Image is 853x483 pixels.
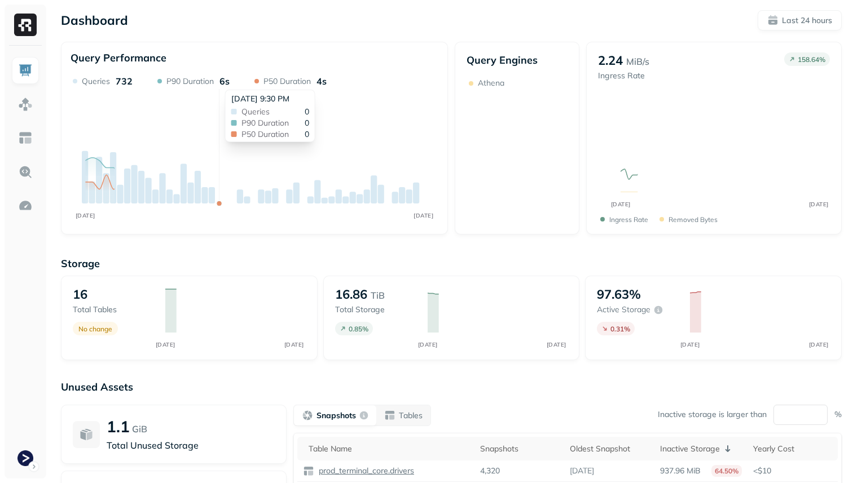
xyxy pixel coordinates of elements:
[660,466,701,476] p: 937.96 MiB
[18,63,33,78] img: Dashboard
[132,422,147,436] p: GiB
[241,130,309,138] div: 0
[658,409,767,420] p: Inactive storage is larger than
[241,108,309,116] div: 0
[61,257,842,270] p: Storage
[18,131,33,145] img: Asset Explorer
[241,108,270,116] span: Queries
[610,201,630,208] tspan: [DATE]
[597,286,641,302] p: 97.63%
[241,130,289,138] span: P50 Duration
[316,410,356,421] p: Snapshots
[626,55,649,68] p: MiB/s
[711,465,742,477] p: 64.50%
[284,341,304,348] tspan: [DATE]
[71,51,166,64] p: Query Performance
[371,289,385,302] p: TiB
[547,341,566,348] tspan: [DATE]
[263,76,311,87] p: P50 Duration
[610,325,630,333] p: 0.31 %
[758,10,842,30] button: Last 24 hours
[116,76,133,87] p: 732
[61,380,842,393] p: Unused Assets
[399,410,423,421] p: Tables
[478,78,504,88] p: Athena
[570,444,648,454] div: Oldest Snapshot
[335,304,416,315] p: Total storage
[107,416,130,436] p: 1.1
[314,466,414,476] a: prod_terminal_core.drivers
[316,466,414,476] p: prod_terminal_core.drivers
[73,304,154,315] p: Total tables
[17,450,33,466] img: Terminal
[598,52,623,68] p: 2.24
[241,119,309,127] div: 0
[467,54,568,67] p: Query Engines
[107,438,275,452] p: Total Unused Storage
[808,341,828,348] tspan: [DATE]
[480,466,500,476] p: 4,320
[609,215,648,224] p: Ingress Rate
[61,12,128,28] p: Dashboard
[660,444,720,454] p: Inactive Storage
[753,466,832,476] p: <$10
[349,325,368,333] p: 0.85 %
[78,325,112,333] p: No change
[798,55,825,64] p: 158.64 %
[14,14,37,36] img: Ryft
[73,286,87,302] p: 16
[669,215,718,224] p: Removed bytes
[597,304,650,315] p: Active storage
[753,444,832,454] div: Yearly Cost
[782,15,832,26] p: Last 24 hours
[303,466,314,477] img: table
[834,409,842,420] p: %
[76,212,95,219] tspan: [DATE]
[309,444,469,454] div: Table Name
[82,76,110,87] p: Queries
[316,76,327,87] p: 4s
[598,70,649,81] p: Ingress Rate
[418,341,438,348] tspan: [DATE]
[680,341,700,348] tspan: [DATE]
[241,119,289,127] span: P90 Duration
[166,76,214,87] p: P90 Duration
[414,212,433,219] tspan: [DATE]
[156,341,175,348] tspan: [DATE]
[219,76,230,87] p: 6s
[231,94,309,104] div: [DATE] 9:30 PM
[808,201,828,208] tspan: [DATE]
[18,97,33,112] img: Assets
[570,466,594,476] p: [DATE]
[335,286,367,302] p: 16.86
[18,165,33,179] img: Query Explorer
[18,198,33,213] img: Optimization
[480,444,559,454] div: Snapshots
